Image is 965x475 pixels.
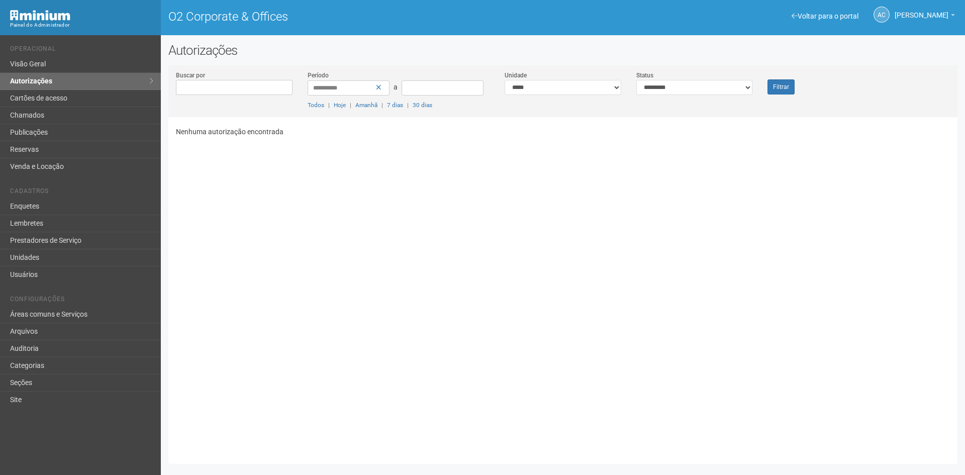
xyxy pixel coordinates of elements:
[387,102,403,109] a: 7 dias
[308,71,329,80] label: Período
[505,71,527,80] label: Unidade
[334,102,346,109] a: Hoje
[168,10,555,23] h1: O2 Corporate & Offices
[895,13,955,21] a: [PERSON_NAME]
[381,102,383,109] span: |
[874,7,890,23] a: AC
[10,187,153,198] li: Cadastros
[176,127,950,136] p: Nenhuma autorização encontrada
[350,102,351,109] span: |
[176,71,205,80] label: Buscar por
[413,102,432,109] a: 30 dias
[636,71,653,80] label: Status
[168,43,957,58] h2: Autorizações
[355,102,377,109] a: Amanhã
[895,2,948,19] span: Ana Carla de Carvalho Silva
[10,10,70,21] img: Minium
[767,79,795,94] button: Filtrar
[10,45,153,56] li: Operacional
[407,102,409,109] span: |
[394,83,398,91] span: a
[10,296,153,306] li: Configurações
[308,102,324,109] a: Todos
[792,12,858,20] a: Voltar para o portal
[328,102,330,109] span: |
[10,21,153,30] div: Painel do Administrador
